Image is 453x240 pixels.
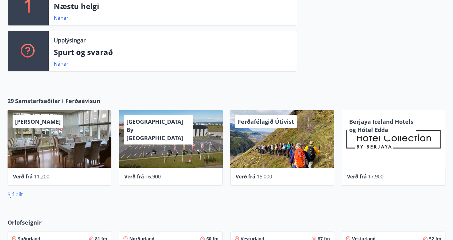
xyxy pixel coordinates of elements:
[126,118,183,142] span: [GEOGRAPHIC_DATA] By [GEOGRAPHIC_DATA]
[349,118,413,134] span: Berjaya Iceland Hotels og Hótel Edda
[347,173,367,180] span: Verð frá
[54,14,69,21] a: Nánar
[15,118,61,125] span: [PERSON_NAME]
[124,173,144,180] span: Verð frá
[15,97,100,105] span: Samstarfsaðilar í Ferðaávísun
[368,173,383,180] span: 17.900
[54,1,292,12] p: Næstu helgi
[54,60,69,67] a: Nánar
[257,173,272,180] span: 15.000
[8,191,23,198] a: Sjá allt
[54,36,86,44] p: Upplýsingar
[238,118,294,125] span: Ferðafélagið Útivist
[34,173,49,180] span: 11.200
[54,47,292,57] p: Spurt og svarað
[145,173,161,180] span: 16.900
[236,173,255,180] span: Verð frá
[8,218,42,226] span: Orlofseignir
[13,173,33,180] span: Verð frá
[8,97,14,105] span: 29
